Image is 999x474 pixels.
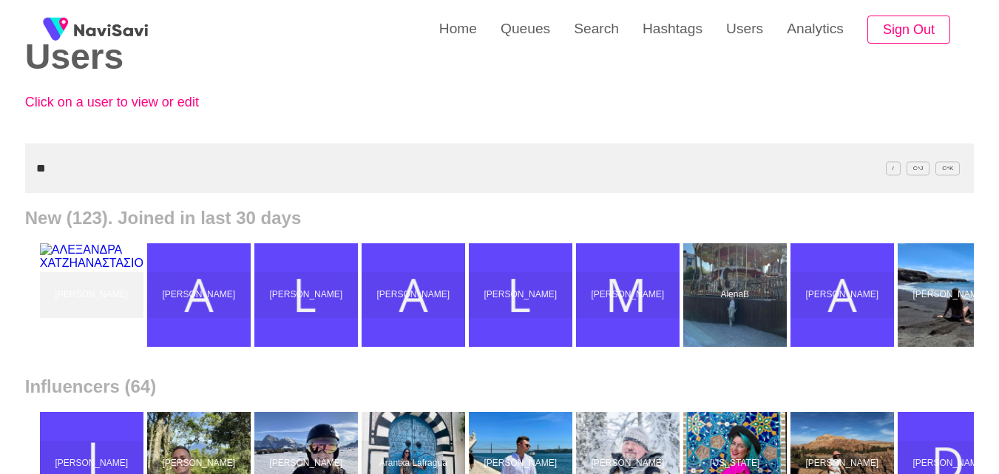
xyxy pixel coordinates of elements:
h2: New (123). Joined in last 30 days [25,208,974,228]
p: Click on a user to view or edit [25,95,351,110]
p: [PERSON_NAME] [365,290,462,300]
a: AlenaBAlenaB [683,243,790,347]
p: Arantxa Lafragua [365,458,462,469]
p: [US_STATE] [686,458,784,469]
p: [PERSON_NAME] [150,458,248,469]
p: [PERSON_NAME] [793,290,891,300]
span: C^J [907,161,930,175]
p: [PERSON_NAME] [579,290,677,300]
a: [PERSON_NAME]ΑΛΕΞΑΝΔΡΑ ΧΑΤΖΗΑΝΑΣΤΑΣΙΟΥ [40,243,147,347]
p: [PERSON_NAME] [579,458,677,469]
a: [PERSON_NAME]Alexandra Chatzianastasiou [147,243,254,347]
p: [PERSON_NAME] [793,458,891,469]
p: [PERSON_NAME] [472,290,569,300]
img: fireSpot [37,11,74,48]
a: [PERSON_NAME]Lawrence [254,243,362,347]
span: C^K [935,161,960,175]
a: [PERSON_NAME]Alina Sahovska [790,243,898,347]
p: [PERSON_NAME] [43,458,140,469]
a: [PERSON_NAME]Anwar Ghulam [362,243,469,347]
span: / [886,161,901,175]
h2: Influencers (64) [25,376,974,397]
p: [PERSON_NAME] [150,290,248,300]
a: [PERSON_NAME]Masoud Barzegari [576,243,683,347]
p: [PERSON_NAME] [257,290,355,300]
a: [PERSON_NAME]leana kutner [469,243,576,347]
button: Sign Out [867,16,950,44]
p: [PERSON_NAME] [901,290,998,300]
p: [PERSON_NAME] [901,458,998,469]
p: [PERSON_NAME] [472,458,569,469]
p: [PERSON_NAME] [43,290,140,300]
img: fireSpot [74,22,148,37]
p: AlenaB [686,290,784,300]
p: [PERSON_NAME] [257,458,355,469]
